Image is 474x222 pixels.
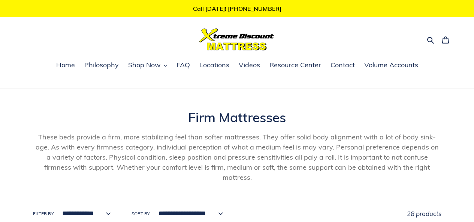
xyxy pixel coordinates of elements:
span: FAQ [176,61,190,70]
a: Contact [327,60,359,71]
a: Resource Center [266,60,325,71]
span: Philosophy [84,61,119,70]
a: Videos [235,60,264,71]
span: Volume Accounts [364,61,418,70]
a: Home [52,60,79,71]
a: Philosophy [81,60,123,71]
label: Sort by [132,210,150,217]
label: Filter by [33,210,54,217]
span: Shop Now [128,61,161,70]
span: Contact [330,61,355,70]
span: Resource Center [269,61,321,70]
span: Videos [239,61,260,70]
span: 28 products [407,210,441,218]
a: Locations [196,60,233,71]
span: Home [56,61,75,70]
span: These beds provide a firm, more stabilizing feel than softer mattresses. They offer solid body al... [36,133,439,182]
span: Locations [199,61,229,70]
a: Volume Accounts [360,60,422,71]
button: Shop Now [124,60,171,71]
img: Xtreme Discount Mattress [199,28,274,50]
span: Firm Mattresses [188,109,286,126]
a: FAQ [173,60,194,71]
